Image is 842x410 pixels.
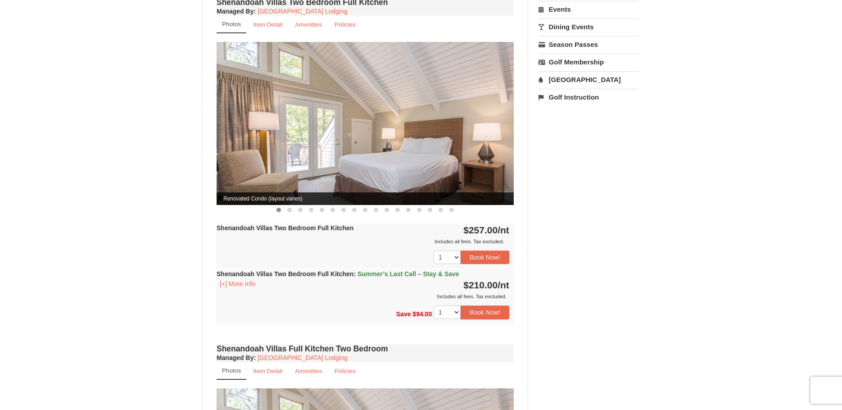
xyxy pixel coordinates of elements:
[539,1,639,18] a: Events
[253,368,282,374] small: Item Detail
[217,16,246,33] a: Photos
[217,237,509,246] div: Includes all fees. Tax excluded.
[329,362,362,380] a: Policies
[217,354,254,361] span: Managed By
[539,18,639,35] a: Dining Events
[258,354,347,361] a: [GEOGRAPHIC_DATA] Lodging
[396,310,411,318] span: Save
[217,279,258,289] button: [+] More Info
[217,362,246,380] a: Photos
[222,21,241,27] small: Photos
[353,270,356,278] span: :
[253,21,282,28] small: Item Detail
[539,36,639,53] a: Season Passes
[539,71,639,88] a: [GEOGRAPHIC_DATA]
[247,16,288,33] a: Item Detail
[539,89,639,105] a: Golf Instruction
[295,368,322,374] small: Amenities
[335,368,356,374] small: Policies
[498,225,509,235] span: /nt
[461,251,509,264] button: Book Now!
[289,362,328,380] a: Amenities
[222,367,241,374] small: Photos
[295,21,322,28] small: Amenities
[463,280,498,290] span: $210.00
[217,8,254,15] span: Managed By
[217,354,256,361] strong: :
[463,225,509,235] strong: $257.00
[412,310,432,318] span: $94.00
[335,21,356,28] small: Policies
[247,362,288,380] a: Item Detail
[217,344,514,353] h4: Shenandoah Villas Full Kitchen Two Bedroom
[217,270,459,278] strong: Shenandoah Villas Two Bedroom Full Kitchen
[289,16,328,33] a: Amenities
[217,292,509,301] div: Includes all fees. Tax excluded.
[498,280,509,290] span: /nt
[358,270,459,278] span: Summer’s Last Call – Stay & Save
[258,8,347,15] a: [GEOGRAPHIC_DATA] Lodging
[329,16,362,33] a: Policies
[217,42,514,205] img: Renovated Condo (layout varies)
[539,54,639,70] a: Golf Membership
[217,224,353,232] strong: Shenandoah Villas Two Bedroom Full Kitchen
[217,8,256,15] strong: :
[461,305,509,319] button: Book Now!
[217,192,514,205] span: Renovated Condo (layout varies)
